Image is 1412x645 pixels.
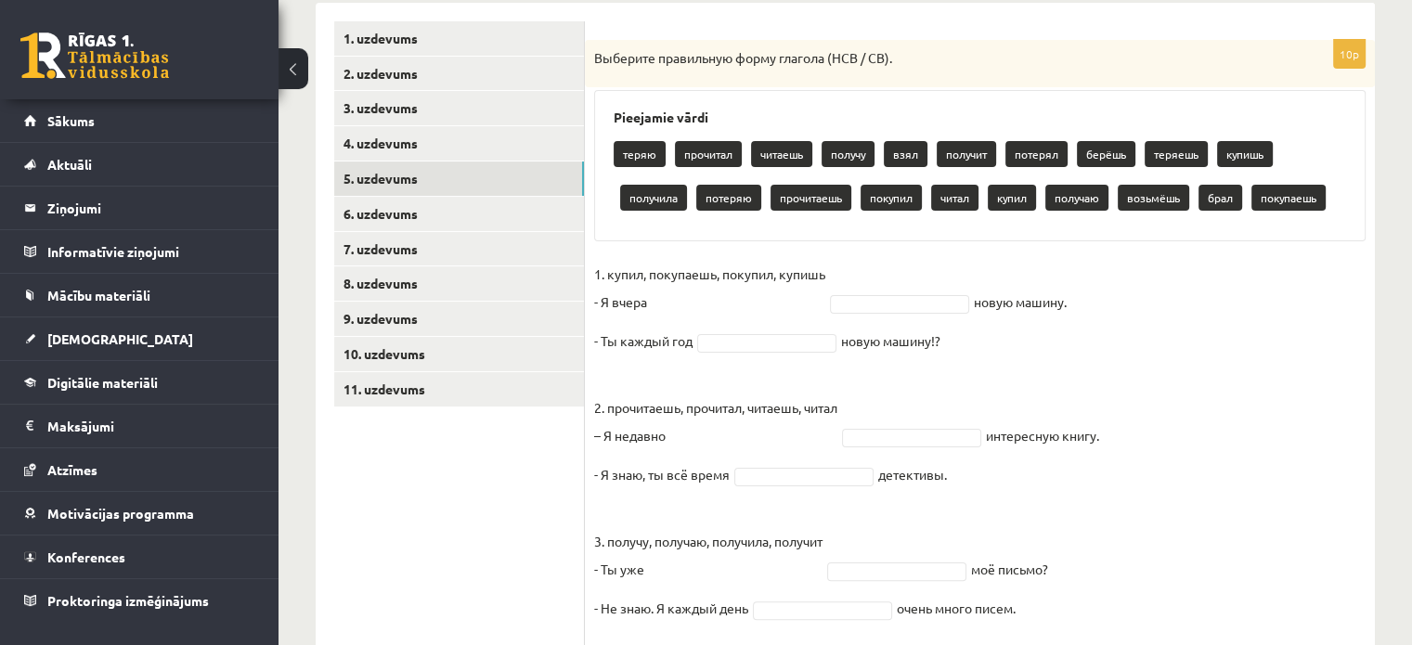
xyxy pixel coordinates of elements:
a: Aktuāli [24,143,255,186]
a: 8. uzdevums [334,266,584,301]
p: потеряю [696,185,761,211]
p: теряю [614,141,666,167]
p: получила [620,185,687,211]
a: [DEMOGRAPHIC_DATA] [24,317,255,360]
p: 1. купил, покупаешь, покупил, купишь - Я вчера [594,260,825,316]
span: Digitālie materiāli [47,374,158,391]
a: 9. uzdevums [334,302,584,336]
p: Выберите правильную форму глагола (НСВ / СВ). [594,49,1273,68]
span: Mācību materiāli [47,287,150,303]
a: Mācību materiāli [24,274,255,316]
p: прочитаешь [771,185,851,211]
p: - Я знаю, ты всё время [594,460,730,488]
a: 5. uzdevums [334,161,584,196]
p: 2. прочитаешь, прочитал, читаешь, читал – Я недавно [594,366,837,449]
p: 3. получу, получаю, получила, получит - Ты уже [594,499,823,583]
span: Aktuāli [47,156,92,173]
span: [DEMOGRAPHIC_DATA] [47,330,193,347]
a: 11. uzdevums [334,372,584,406]
span: Proktoringa izmēģinājums [47,592,209,609]
legend: Informatīvie ziņojumi [47,230,255,273]
a: Informatīvie ziņojumi [24,230,255,273]
span: Motivācijas programma [47,505,194,522]
p: - Ты каждый год [594,327,693,355]
a: 10. uzdevums [334,337,584,371]
a: 7. uzdevums [334,232,584,266]
a: Sākums [24,99,255,142]
span: Atzīmes [47,461,97,478]
p: читал [931,185,978,211]
p: потерял [1005,141,1068,167]
p: теряешь [1145,141,1208,167]
p: покупил [861,185,922,211]
p: получит [937,141,996,167]
p: прочитал [675,141,742,167]
a: Atzīmes [24,448,255,491]
a: 6. uzdevums [334,197,584,231]
a: 3. uzdevums [334,91,584,125]
p: возьмёшь [1118,185,1189,211]
h3: Pieejamie vārdi [614,110,1346,125]
p: покупаешь [1251,185,1326,211]
a: Ziņojumi [24,187,255,229]
a: Maksājumi [24,405,255,447]
p: читаешь [751,141,812,167]
span: Sākums [47,112,95,129]
a: Konferences [24,535,255,578]
p: получу [822,141,874,167]
p: купишь [1217,141,1273,167]
p: взял [884,141,927,167]
legend: Ziņojumi [47,187,255,229]
p: - Не знаю. Я каждый день [594,594,748,622]
legend: Maksājumi [47,405,255,447]
a: 4. uzdevums [334,126,584,161]
p: 10p [1333,39,1366,69]
p: берёшь [1077,141,1135,167]
a: 2. uzdevums [334,57,584,91]
a: Rīgas 1. Tālmācības vidusskola [20,32,169,79]
p: получаю [1045,185,1108,211]
p: брал [1198,185,1242,211]
span: Konferences [47,548,125,565]
a: 1. uzdevums [334,21,584,56]
p: купил [988,185,1036,211]
a: Digitālie materiāli [24,361,255,404]
a: Proktoringa izmēģinājums [24,579,255,622]
a: Motivācijas programma [24,492,255,535]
